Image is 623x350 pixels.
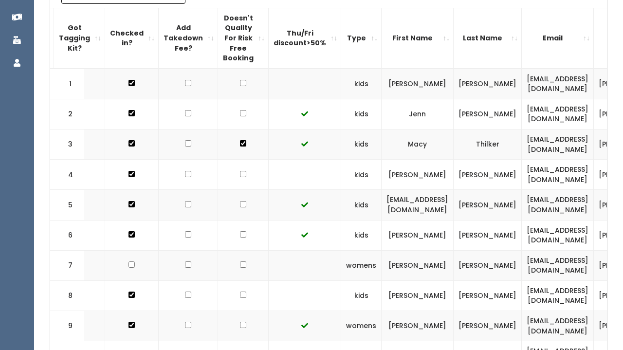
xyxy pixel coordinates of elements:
td: [EMAIL_ADDRESS][DOMAIN_NAME] [522,69,594,99]
th: Thu/Fri discount&gt;50%: activate to sort column ascending [269,8,341,68]
td: [PERSON_NAME] [454,220,522,250]
td: [PERSON_NAME] [454,190,522,220]
td: 8 [50,280,84,311]
th: Checked in?: activate to sort column ascending [105,8,159,68]
th: Last Name: activate to sort column ascending [454,8,522,68]
td: kids [341,99,382,129]
td: [EMAIL_ADDRESS][DOMAIN_NAME] [522,220,594,250]
td: [EMAIL_ADDRESS][DOMAIN_NAME] [522,280,594,311]
td: [EMAIL_ADDRESS][DOMAIN_NAME] [522,190,594,220]
td: [PERSON_NAME] [454,280,522,311]
td: [PERSON_NAME] [454,160,522,190]
td: kids [341,160,382,190]
td: [EMAIL_ADDRESS][DOMAIN_NAME] [522,160,594,190]
td: [EMAIL_ADDRESS][DOMAIN_NAME] [522,99,594,129]
th: Email: activate to sort column ascending [522,8,594,68]
td: [PERSON_NAME] [454,311,522,341]
td: [EMAIL_ADDRESS][DOMAIN_NAME] [522,311,594,341]
td: Thilker [454,129,522,160]
td: Macy [382,129,454,160]
td: kids [341,280,382,311]
th: Got Tagging Kit?: activate to sort column ascending [54,8,105,68]
td: 2 [50,99,84,129]
td: kids [341,220,382,250]
td: 9 [50,311,84,341]
td: [PERSON_NAME] [454,250,522,280]
td: [EMAIL_ADDRESS][DOMAIN_NAME] [522,250,594,280]
td: [PERSON_NAME] [382,160,454,190]
td: kids [341,69,382,99]
td: [EMAIL_ADDRESS][DOMAIN_NAME] [522,129,594,160]
td: [PERSON_NAME] [382,69,454,99]
th: First Name: activate to sort column ascending [382,8,454,68]
td: [EMAIL_ADDRESS][DOMAIN_NAME] [382,190,454,220]
td: [PERSON_NAME] [382,280,454,311]
td: 7 [50,250,84,280]
td: womens [341,311,382,341]
td: [PERSON_NAME] [382,250,454,280]
td: 6 [50,220,84,250]
td: [PERSON_NAME] [454,69,522,99]
td: 3 [50,129,84,160]
td: [PERSON_NAME] [454,99,522,129]
td: [PERSON_NAME] [382,311,454,341]
td: 4 [50,160,84,190]
th: Add Takedown Fee?: activate to sort column ascending [159,8,218,68]
td: womens [341,250,382,280]
th: Type: activate to sort column ascending [341,8,382,68]
td: kids [341,190,382,220]
td: 5 [50,190,84,220]
td: Jenn [382,99,454,129]
td: 1 [50,69,84,99]
td: kids [341,129,382,160]
th: Doesn't Quality For Risk Free Booking : activate to sort column ascending [218,8,269,68]
td: [PERSON_NAME] [382,220,454,250]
